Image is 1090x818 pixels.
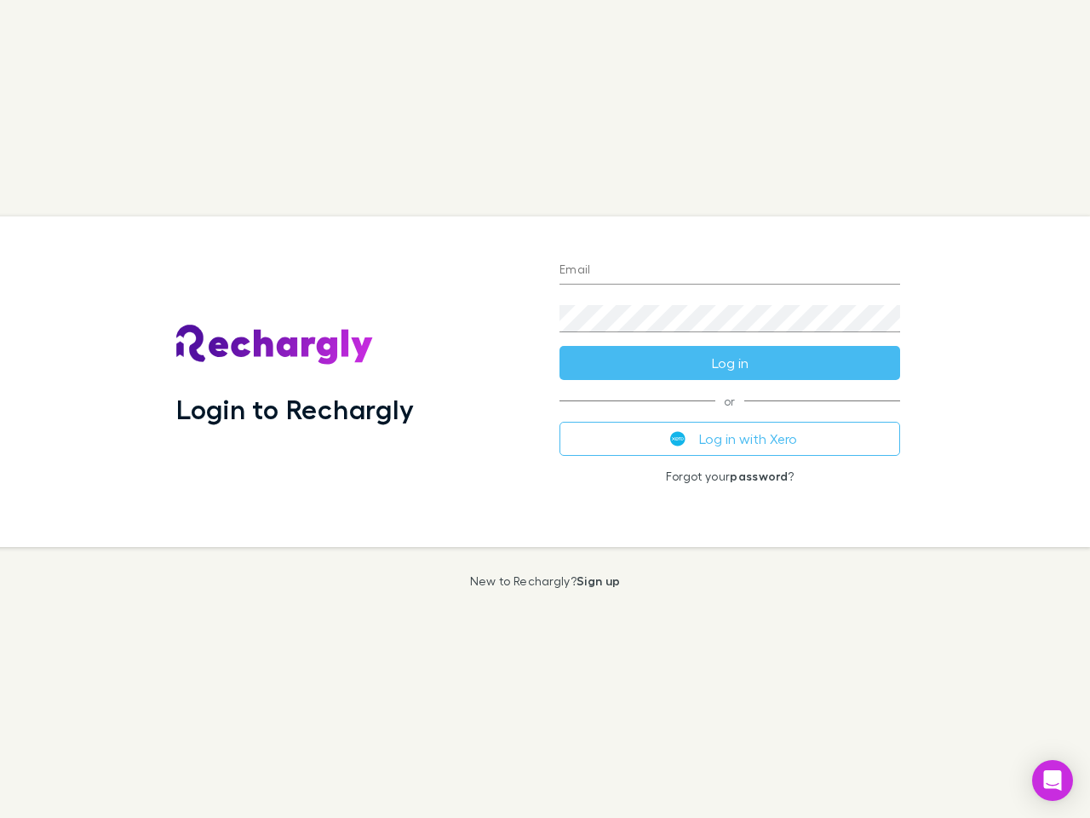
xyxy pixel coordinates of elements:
h1: Login to Rechargly [176,393,414,425]
img: Rechargly's Logo [176,325,374,366]
button: Log in [559,346,900,380]
button: Log in with Xero [559,422,900,456]
p: New to Rechargly? [470,574,621,588]
img: Xero's logo [670,431,686,446]
p: Forgot your ? [559,469,900,483]
div: Open Intercom Messenger [1032,760,1073,801]
a: Sign up [577,573,620,588]
a: password [730,469,788,483]
span: or [559,400,900,401]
